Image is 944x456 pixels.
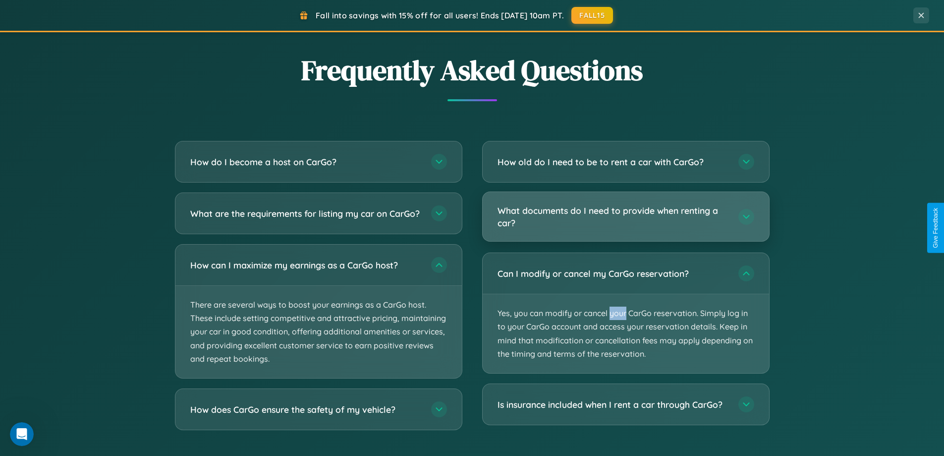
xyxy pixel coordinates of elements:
h3: What documents do I need to provide when renting a car? [498,204,728,229]
span: Fall into savings with 15% off for all users! Ends [DATE] 10am PT. [316,10,564,20]
iframe: Intercom live chat [10,422,34,446]
h3: How old do I need to be to rent a car with CarGo? [498,156,728,168]
p: Yes, you can modify or cancel your CarGo reservation. Simply log in to your CarGo account and acc... [483,294,769,373]
button: FALL15 [571,7,613,24]
div: Give Feedback [932,208,939,248]
h3: How do I become a host on CarGo? [190,156,421,168]
h3: How does CarGo ensure the safety of my vehicle? [190,403,421,416]
h3: What are the requirements for listing my car on CarGo? [190,207,421,220]
p: There are several ways to boost your earnings as a CarGo host. These include setting competitive ... [175,286,462,378]
h2: Frequently Asked Questions [175,51,770,89]
h3: How can I maximize my earnings as a CarGo host? [190,259,421,271]
h3: Can I modify or cancel my CarGo reservation? [498,267,728,280]
h3: Is insurance included when I rent a car through CarGo? [498,398,728,411]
